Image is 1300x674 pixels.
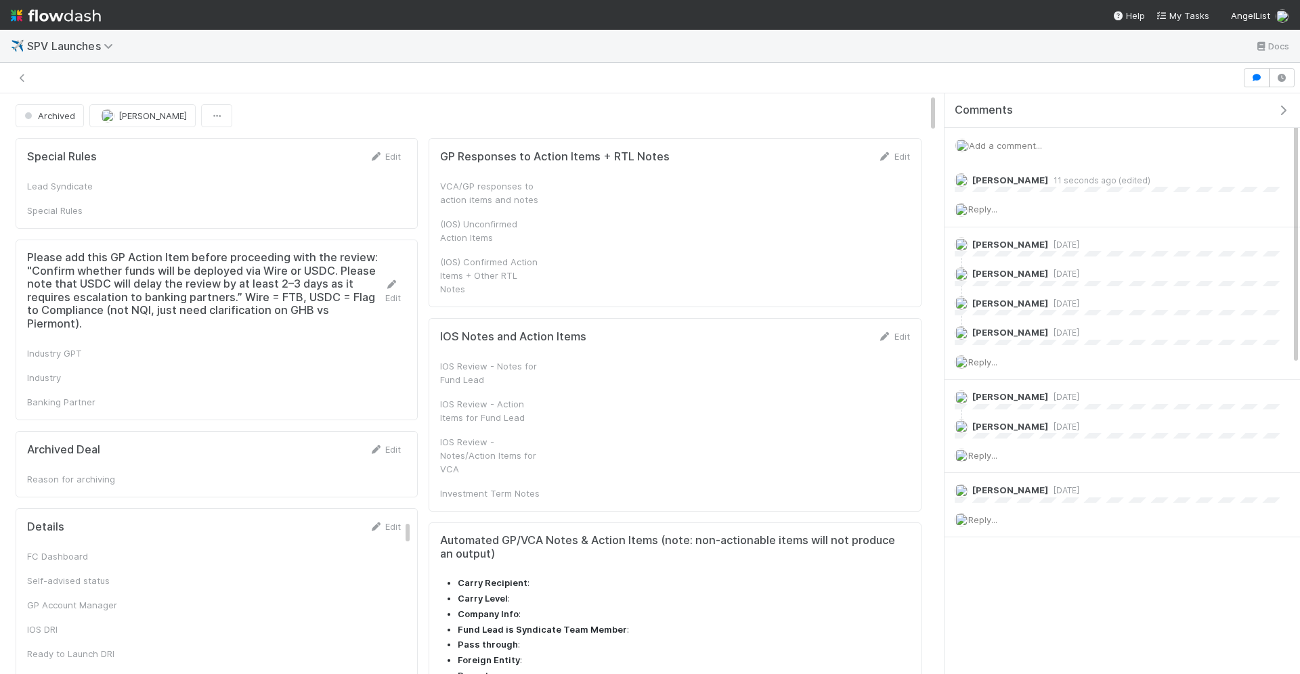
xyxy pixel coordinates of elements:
img: avatar_768cd48b-9260-4103-b3ef-328172ae0546.png [955,238,968,251]
strong: Company Info [458,608,519,619]
span: [PERSON_NAME] [972,268,1048,279]
img: avatar_768cd48b-9260-4103-b3ef-328172ae0546.png [955,326,968,340]
span: Reply... [968,450,997,461]
img: avatar_c597f508-4d28-4c7c-92e0-bd2d0d338f8e.png [955,449,968,462]
span: [PERSON_NAME] [972,175,1048,185]
div: Industry GPT [27,346,129,360]
span: [DATE] [1048,392,1079,402]
strong: Carry Level [458,593,508,604]
span: [DATE] [1048,328,1079,338]
span: Reply... [968,357,997,367]
div: Ready to Launch DRI [27,647,129,660]
a: Edit [369,151,401,162]
img: avatar_c597f508-4d28-4c7c-92e0-bd2d0d338f8e.png [955,296,968,310]
span: [PERSON_NAME] [972,327,1048,338]
span: 11 seconds ago (edited) [1048,175,1150,185]
img: avatar_768cd48b-9260-4103-b3ef-328172ae0546.png [955,484,968,497]
li: : [458,592,910,606]
h5: Details [27,520,64,534]
div: Help [1112,9,1145,22]
div: (IOS) Confirmed Action Items + Other RTL Notes [440,255,542,296]
span: [DATE] [1048,422,1079,432]
div: Banking Partner [27,395,129,409]
div: FC Dashboard [27,549,129,563]
a: Edit [369,521,401,532]
strong: Carry Recipient [458,577,527,588]
strong: Pass through [458,639,518,650]
h5: GP Responses to Action Items + RTL Notes [440,150,670,164]
button: [PERSON_NAME] [89,104,196,127]
h5: Archived Deal [27,443,100,457]
a: Edit [369,444,401,455]
strong: Fund Lead is Syndicate Team Member [458,624,627,635]
li: : [458,623,910,637]
img: logo-inverted-e16ddd16eac7371096b0.svg [11,4,101,27]
span: Reply... [968,204,997,215]
div: Investment Term Notes [440,487,542,500]
div: GP Account Manager [27,598,129,612]
img: avatar_768cd48b-9260-4103-b3ef-328172ae0546.png [955,390,968,404]
span: [DATE] [1048,485,1079,495]
div: (IOS) Unconfirmed Action Items [440,217,542,244]
img: avatar_c597f508-4d28-4c7c-92e0-bd2d0d338f8e.png [955,513,968,526]
li: : [458,608,910,621]
img: avatar_c597f508-4d28-4c7c-92e0-bd2d0d338f8e.png [1276,9,1289,23]
a: My Tasks [1156,9,1209,22]
img: avatar_c597f508-4d28-4c7c-92e0-bd2d0d338f8e.png [955,355,968,369]
h5: Special Rules [27,150,97,164]
span: Comments [955,104,1013,117]
div: VCA/GP responses to action items and notes [440,179,542,206]
li: : [458,577,910,590]
img: avatar_c597f508-4d28-4c7c-92e0-bd2d0d338f8e.png [955,203,968,217]
div: Reason for archiving [27,472,129,486]
div: IOS Review - Notes/Action Items for VCA [440,435,542,476]
span: Add a comment... [969,140,1042,151]
strong: Foreign Entity [458,654,520,665]
div: Industry [27,371,129,384]
div: Lead Syndicate [27,179,129,193]
span: [DATE] [1048,240,1079,250]
div: IOS DRI [27,623,129,636]
li: : [458,654,910,667]
li: : [458,638,910,652]
span: SPV Launches [27,39,120,53]
span: [PERSON_NAME] [972,239,1048,250]
span: [PERSON_NAME] [972,298,1048,309]
span: ✈️ [11,40,24,51]
img: avatar_c597f508-4d28-4c7c-92e0-bd2d0d338f8e.png [955,139,969,152]
span: [PERSON_NAME] [972,421,1048,432]
div: IOS Review - Notes for Fund Lead [440,359,542,386]
div: IOS Review - Action Items for Fund Lead [440,397,542,424]
span: Reply... [968,514,997,525]
span: My Tasks [1156,10,1209,21]
a: Edit [385,279,401,303]
h5: Please add this GP Action Item before proceeding with the review: "Confirm whether funds will be ... [27,251,385,330]
span: AngelList [1231,10,1270,21]
span: [PERSON_NAME] [972,391,1048,402]
a: Docs [1255,38,1289,54]
a: Edit [878,151,910,162]
span: [PERSON_NAME] [972,485,1048,495]
span: [DATE] [1048,269,1079,279]
h5: IOS Notes and Action Items [440,330,586,344]
span: [PERSON_NAME] [118,110,187,121]
h5: Automated GP/VCA Notes & Action Items (note: non-actionable items will not produce an output) [440,534,910,560]
img: avatar_c597f508-4d28-4c7c-92e0-bd2d0d338f8e.png [955,267,968,281]
a: Edit [878,331,910,342]
div: Self-advised status [27,574,129,587]
img: avatar_768cd48b-9260-4103-b3ef-328172ae0546.png [101,109,114,122]
img: avatar_c597f508-4d28-4c7c-92e0-bd2d0d338f8e.png [955,420,968,433]
img: avatar_c597f508-4d28-4c7c-92e0-bd2d0d338f8e.png [955,173,968,187]
div: Special Rules [27,204,129,217]
span: [DATE] [1048,298,1079,309]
